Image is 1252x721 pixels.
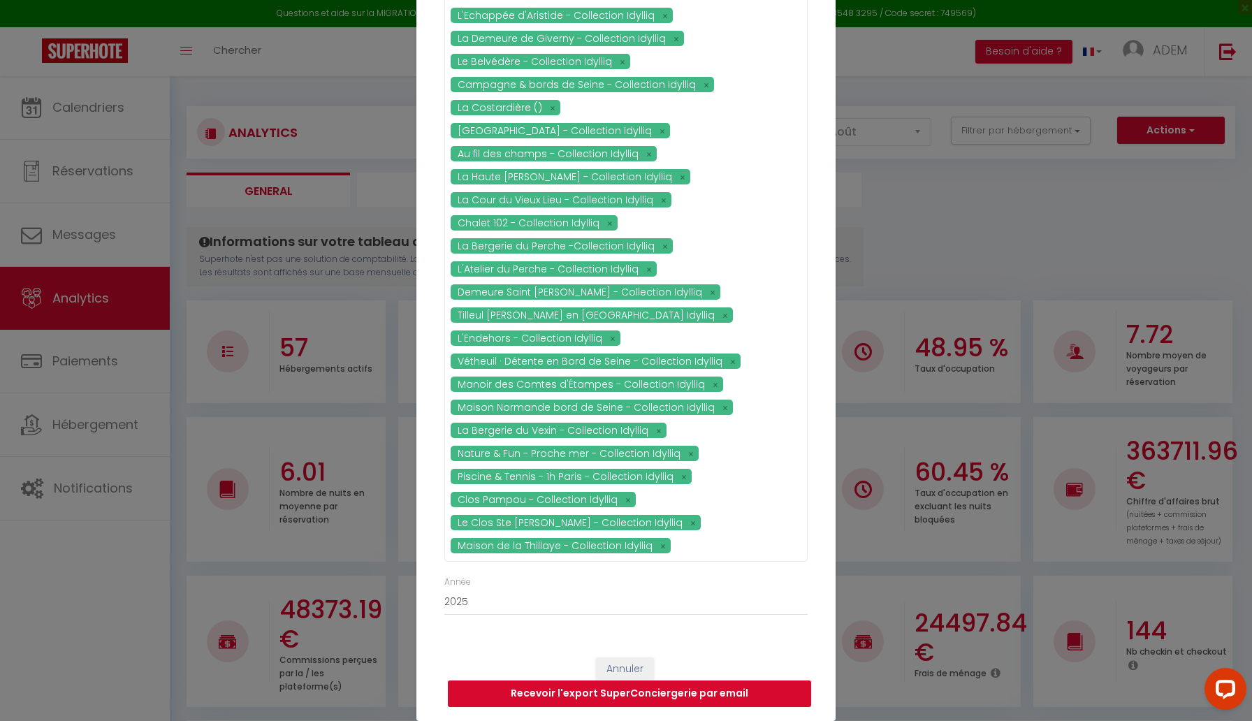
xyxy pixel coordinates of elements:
[458,354,722,368] span: Vétheuil · Détente en Bord de Seine - Collection Idylliq
[458,147,639,161] span: Au fil des champs - Collection Idylliq
[458,8,655,22] span: L'Echappée d'Aristide - Collection Idylliq
[458,377,705,391] span: Manoir des Comtes d'Étampes - Collection Idylliq
[458,31,666,45] span: La Demeure de Giverny - Collection Idylliq
[444,576,471,589] label: Année
[458,469,674,483] span: Piscine & Tennis - 1h Paris - Collection Idylliq
[458,516,683,530] span: Le Clos Ste [PERSON_NAME] - Collection Idylliq
[458,239,655,253] span: La Bergerie du Perche -Collection Idylliq
[458,423,648,437] span: La Bergerie du Vexin - Collection Idylliq
[458,539,653,553] span: Maison de la Thillaye - Collection Idylliq
[596,657,654,681] button: Annuler
[458,308,715,322] span: Tilleul [PERSON_NAME] en [GEOGRAPHIC_DATA] Idylliq
[458,262,639,276] span: L'Atelier du Perche - Collection Idylliq
[458,54,612,68] span: Le Belvédère - Collection Idylliq
[458,446,680,460] span: Nature & Fun - Proche mer - Collection Idylliq
[458,101,542,115] span: La Costardière ()
[1193,662,1252,721] iframe: LiveChat chat widget
[458,124,652,138] span: [GEOGRAPHIC_DATA] - Collection Idylliq
[458,170,672,184] span: La Haute [PERSON_NAME] - Collection Idylliq
[458,78,696,92] span: Campagne & bords de Seine - Collection Idylliq
[458,285,702,299] span: Demeure Saint [PERSON_NAME] - Collection Idylliq
[458,400,715,414] span: Maison Normande bord de Seine - Collection Idylliq
[458,331,602,345] span: L'Endehors - Collection Idylliq
[458,216,599,230] span: Chalet 102 - Collection Idylliq
[448,680,811,707] button: Recevoir l'export SuperConciergerie par email
[458,193,653,207] span: La Cour du Vieux Lieu - Collection Idylliq
[458,493,618,507] span: Clos Pampou - Collection Idylliq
